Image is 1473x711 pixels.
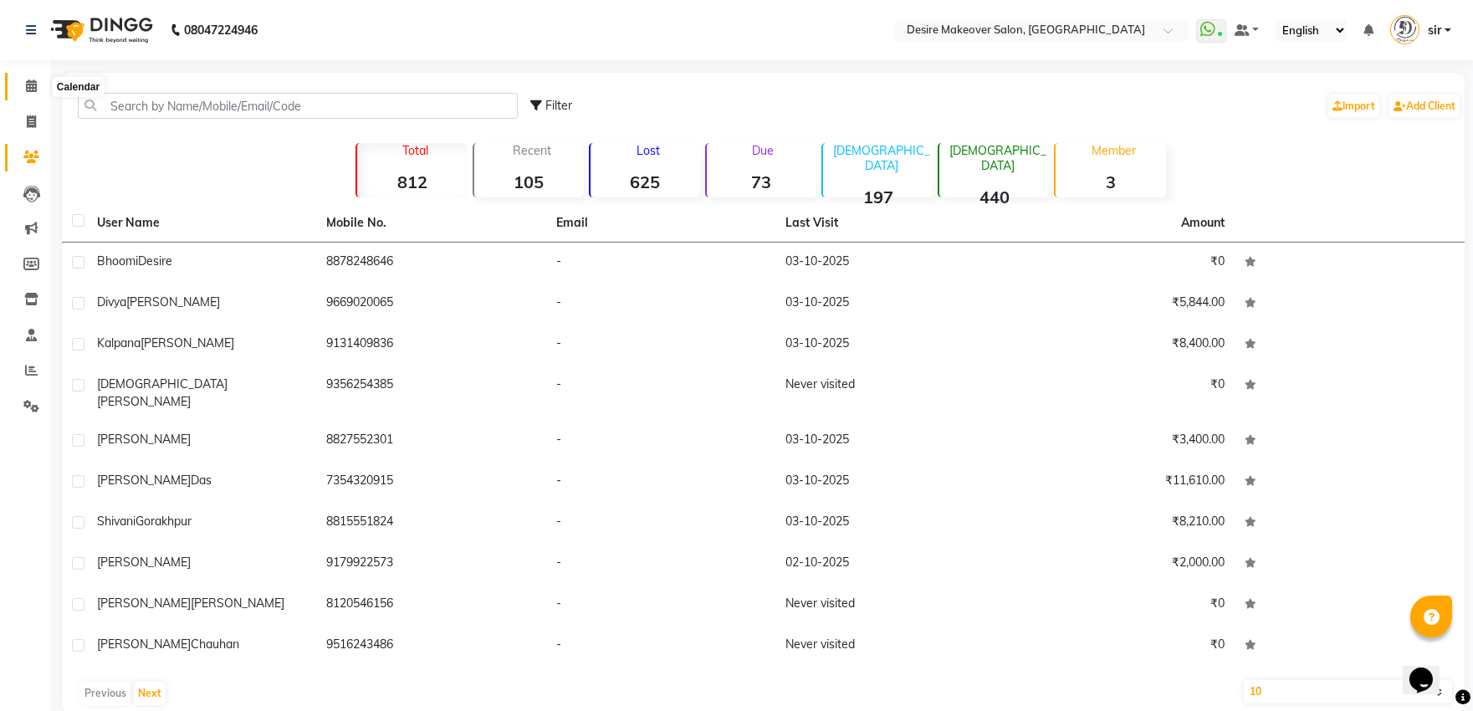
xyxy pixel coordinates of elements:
[776,421,1006,462] td: 03-10-2025
[776,366,1006,421] td: Never visited
[97,253,138,269] span: Bhoomi
[939,187,1049,207] strong: 440
[776,544,1006,585] td: 02-10-2025
[776,204,1006,243] th: Last Visit
[1005,421,1235,462] td: ₹3,400.00
[546,462,776,503] td: -
[707,171,816,192] strong: 73
[823,187,933,207] strong: 197
[1062,143,1165,158] p: Member
[97,335,141,350] span: Kalpana
[1172,204,1235,242] th: Amount
[481,143,584,158] p: Recent
[1328,95,1379,118] a: Import
[830,143,933,173] p: [DEMOGRAPHIC_DATA]
[1056,171,1165,192] strong: 3
[53,77,104,97] div: Calendar
[776,626,1006,667] td: Never visited
[946,143,1049,173] p: [DEMOGRAPHIC_DATA]
[710,143,816,158] p: Due
[191,473,212,488] span: das
[546,421,776,462] td: -
[1005,585,1235,626] td: ₹0
[317,503,547,544] td: 8815551824
[1389,95,1460,118] a: Add Client
[545,98,572,113] span: Filter
[317,462,547,503] td: 7354320915
[364,143,467,158] p: Total
[546,325,776,366] td: -
[776,585,1006,626] td: Never visited
[776,243,1006,284] td: 03-10-2025
[126,294,220,309] span: [PERSON_NAME]
[1005,503,1235,544] td: ₹8,210.00
[191,596,284,611] span: [PERSON_NAME]
[546,284,776,325] td: -
[78,93,518,119] input: Search by Name/Mobile/Email/Code
[1005,243,1235,284] td: ₹0
[43,7,157,54] img: logo
[136,514,192,529] span: Gorakhpur
[546,204,776,243] th: Email
[97,514,136,529] span: Shivani
[597,143,700,158] p: Lost
[97,294,126,309] span: divya
[317,325,547,366] td: 9131409836
[546,626,776,667] td: -
[1390,15,1419,44] img: sir
[184,7,258,54] b: 08047224946
[317,421,547,462] td: 8827552301
[1428,22,1441,39] span: sir
[97,637,191,652] span: [PERSON_NAME]
[1005,366,1235,421] td: ₹0
[97,376,228,391] span: [DEMOGRAPHIC_DATA]
[474,171,584,192] strong: 105
[776,325,1006,366] td: 03-10-2025
[134,682,166,705] button: Next
[357,171,467,192] strong: 812
[317,585,547,626] td: 8120546156
[1403,644,1456,694] iframe: chat widget
[97,596,191,611] span: [PERSON_NAME]
[97,555,191,570] span: [PERSON_NAME]
[546,503,776,544] td: -
[317,243,547,284] td: 8878248646
[87,204,317,243] th: User Name
[776,462,1006,503] td: 03-10-2025
[141,335,234,350] span: [PERSON_NAME]
[97,394,191,409] span: [PERSON_NAME]
[1005,284,1235,325] td: ₹5,844.00
[317,544,547,585] td: 9179922573
[97,432,191,447] span: [PERSON_NAME]
[97,473,191,488] span: [PERSON_NAME]
[546,366,776,421] td: -
[546,544,776,585] td: -
[591,171,700,192] strong: 625
[1005,544,1235,585] td: ₹2,000.00
[776,284,1006,325] td: 03-10-2025
[1005,325,1235,366] td: ₹8,400.00
[776,503,1006,544] td: 03-10-2025
[317,204,547,243] th: Mobile No.
[546,585,776,626] td: -
[1005,462,1235,503] td: ₹11,610.00
[546,243,776,284] td: -
[317,366,547,421] td: 9356254385
[317,284,547,325] td: 9669020065
[138,253,172,269] span: Desire
[191,637,239,652] span: Chauhan
[317,626,547,667] td: 9516243486
[1005,626,1235,667] td: ₹0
